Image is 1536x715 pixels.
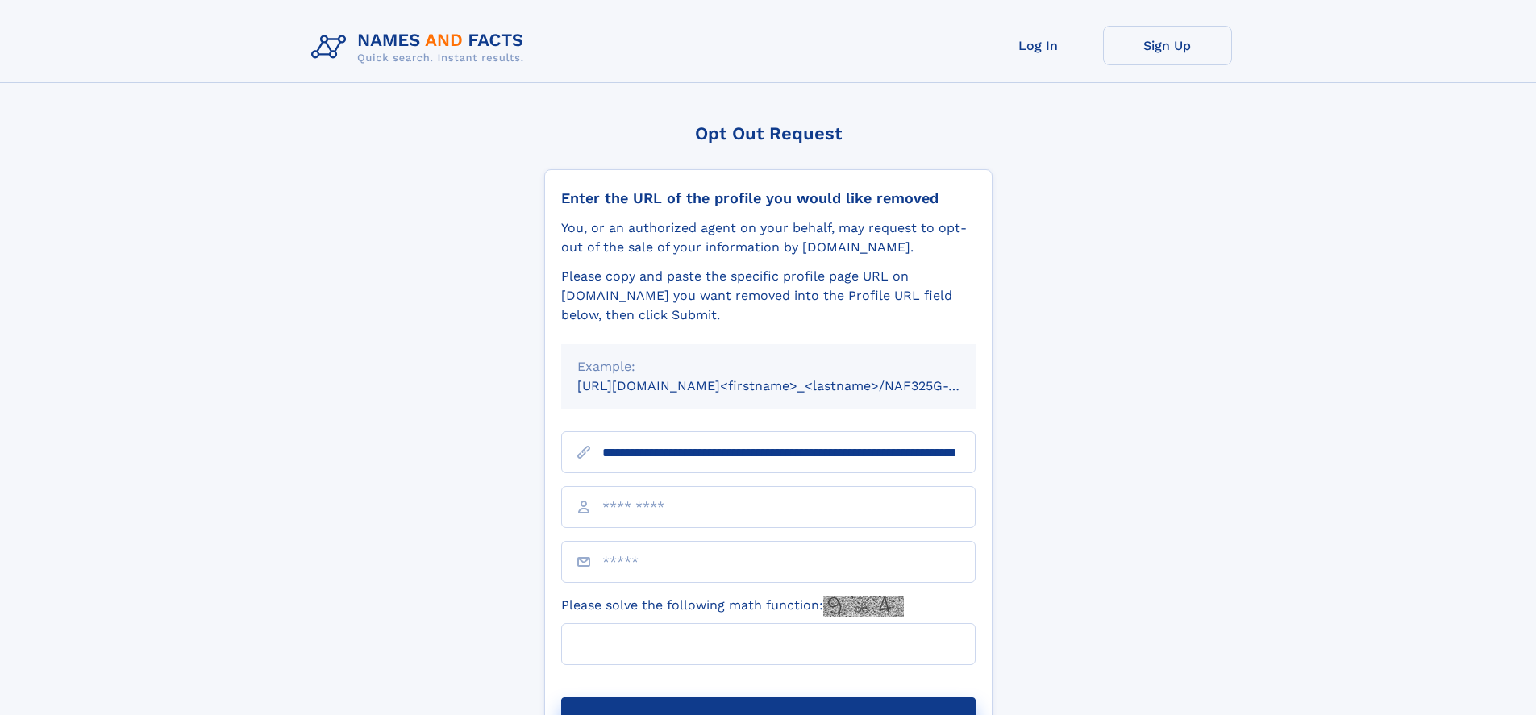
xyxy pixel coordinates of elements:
[561,596,904,617] label: Please solve the following math function:
[561,189,976,207] div: Enter the URL of the profile you would like removed
[1103,26,1232,65] a: Sign Up
[305,26,537,69] img: Logo Names and Facts
[577,378,1006,393] small: [URL][DOMAIN_NAME]<firstname>_<lastname>/NAF325G-xxxxxxxx
[974,26,1103,65] a: Log In
[561,267,976,325] div: Please copy and paste the specific profile page URL on [DOMAIN_NAME] you want removed into the Pr...
[544,123,993,143] div: Opt Out Request
[577,357,959,376] div: Example:
[561,218,976,257] div: You, or an authorized agent on your behalf, may request to opt-out of the sale of your informatio...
